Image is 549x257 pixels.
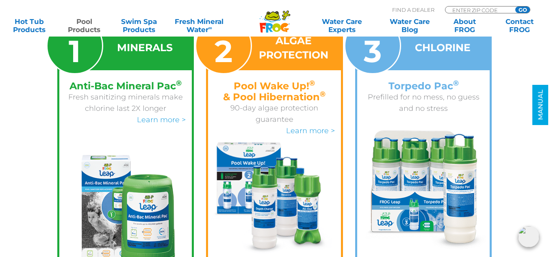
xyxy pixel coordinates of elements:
[533,85,549,125] a: MANUAL
[451,6,506,13] input: Zip Code Form
[118,17,161,34] a: Swim SpaProducts
[518,226,539,247] img: openIcon
[63,17,106,34] a: PoolProducts
[65,91,186,114] p: Fresh sanitizing minerals make chlorine last 2X longer
[515,6,530,13] input: GO
[8,17,51,34] a: Hot TubProducts
[176,79,182,88] sup: ®
[320,90,325,99] sup: ®
[286,126,335,135] a: Learn more >
[443,17,486,34] a: AboutFROG
[214,80,335,102] h4: Pool Wake Up! & Pool Hibernation
[117,41,173,55] h3: MINERALS
[392,6,434,13] p: Find A Dealer
[215,32,232,70] span: 2
[498,17,541,34] a: ContactFROG
[360,130,487,251] img: frog-leap-step-3
[173,17,226,34] a: Fresh MineralWater∞
[257,34,331,62] h3: ALGAE PROTECTION
[214,102,335,125] p: 90-day algae protection guarantee
[309,79,315,88] sup: ®
[307,17,376,34] a: Water CareExperts
[67,25,82,67] p: step
[415,41,471,55] h3: CHLORINE
[69,32,80,70] span: 1
[137,115,186,124] a: Learn more >
[364,32,382,70] span: 3
[363,91,484,114] p: Prefilled for no mess, no guess and no stress
[208,25,212,31] sup: ∞
[453,79,459,88] sup: ®
[363,80,484,91] h4: Torpedo Pac
[215,25,232,67] p: step
[388,17,431,34] a: Water CareBlog
[208,143,341,255] img: frog-leap-step-2
[65,80,186,91] h4: Anti-Bac Mineral Pac
[364,25,382,67] p: step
